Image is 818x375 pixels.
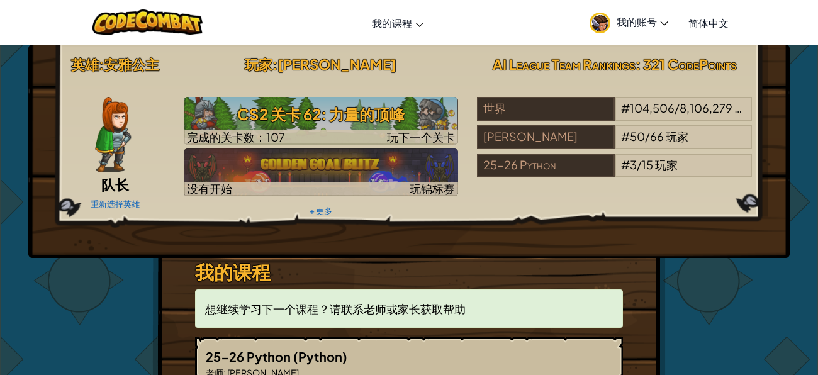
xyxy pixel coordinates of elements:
[630,129,645,143] span: 50
[372,16,412,30] span: 我的课程
[583,3,675,42] a: 我的账号
[682,6,735,40] a: 简体中文
[630,101,675,115] span: 104,506
[184,97,459,145] img: CS2 关卡 62: 力量的顶峰
[184,148,459,196] img: Golden Goal
[71,55,99,73] span: 英雄
[206,349,293,364] span: 25-26 Python
[645,129,650,143] span: /
[734,101,757,115] span: 玩家
[675,101,680,115] span: /
[184,97,459,145] a: 玩下一个关卡
[666,129,688,143] span: 玩家
[617,15,668,28] span: 我的账号
[91,199,140,209] a: 重新选择英雄
[366,6,430,40] a: 我的课程
[101,176,129,193] span: 队长
[293,349,347,364] span: (Python)
[310,206,332,216] a: + 更多
[680,101,732,115] span: 8,106,279
[637,157,642,172] span: /
[655,157,678,172] span: 玩家
[205,301,466,316] span: 想继续学习下一个课程？请联系老师或家长获取帮助
[493,55,636,73] span: AI League Team Rankings
[621,157,630,172] span: #
[387,130,455,144] span: 玩下一个关卡
[477,125,614,149] div: [PERSON_NAME]
[187,130,285,144] span: 完成的关卡数：107
[272,55,277,73] span: :
[95,97,131,172] img: captain-pose.png
[650,129,664,143] span: 66
[477,97,614,121] div: 世界
[642,157,653,172] span: 15
[410,181,455,196] span: 玩锦标赛
[277,55,396,73] span: [PERSON_NAME]
[477,154,614,177] div: 25-26 Python
[187,181,232,196] span: 没有开始
[590,13,610,33] img: avatar
[621,129,630,143] span: #
[630,157,637,172] span: 3
[184,100,459,128] h3: CS2 关卡 62: 力量的顶峰
[621,101,630,115] span: #
[245,55,272,73] span: 玩家
[688,16,729,30] span: 简体中文
[104,55,159,73] span: 安雅公主
[195,258,623,286] h3: 我的课程
[636,55,737,73] span: : 321 CodePoints
[477,109,752,123] a: 世界#104,506/8,106,279玩家
[99,55,104,73] span: :
[477,137,752,152] a: [PERSON_NAME]#50/66玩家
[92,9,203,35] img: CodeCombat logo
[477,165,752,180] a: 25-26 Python#3/15玩家
[184,148,459,196] a: 没有开始玩锦标赛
